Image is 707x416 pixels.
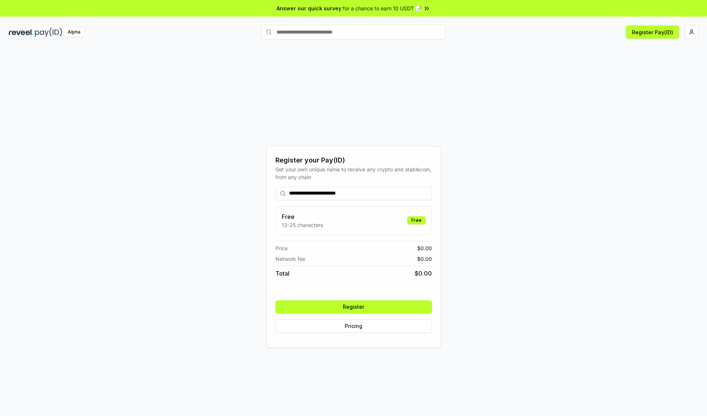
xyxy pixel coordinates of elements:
[417,244,432,252] span: $ 0.00
[35,28,62,37] img: pay_id
[282,221,323,229] p: 13-25 characters
[407,216,426,224] div: Free
[343,4,422,12] span: for a chance to earn 10 USDT 📝
[275,165,432,181] div: Get your own unique name to receive any crypto and stablecoin, from any chain
[275,255,305,263] span: Network fee
[275,269,289,278] span: Total
[277,4,341,12] span: Answer our quick survey
[9,28,34,37] img: reveel_dark
[417,255,432,263] span: $ 0.00
[275,244,288,252] span: Price
[275,300,432,314] button: Register
[64,28,84,37] div: Alpha
[282,212,323,221] h3: Free
[275,319,432,333] button: Pricing
[415,269,432,278] span: $ 0.00
[626,25,679,39] button: Register Pay(ID)
[275,155,432,165] div: Register your Pay(ID)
